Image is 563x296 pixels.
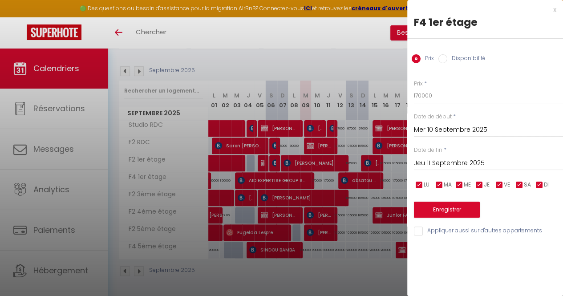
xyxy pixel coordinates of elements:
span: MA [444,181,452,189]
button: Ouvrir le widget de chat LiveChat [7,4,34,30]
span: VE [504,181,510,189]
label: Prix [421,54,434,64]
span: SA [524,181,531,189]
label: Date de début [414,113,452,121]
div: F4 1er étage [414,15,556,29]
label: Date de fin [414,146,442,154]
span: ME [464,181,471,189]
label: Prix [414,80,423,88]
span: DI [544,181,549,189]
button: Enregistrer [414,202,480,218]
span: JE [484,181,490,189]
label: Disponibilité [447,54,486,64]
div: x [407,4,556,15]
span: LU [424,181,429,189]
